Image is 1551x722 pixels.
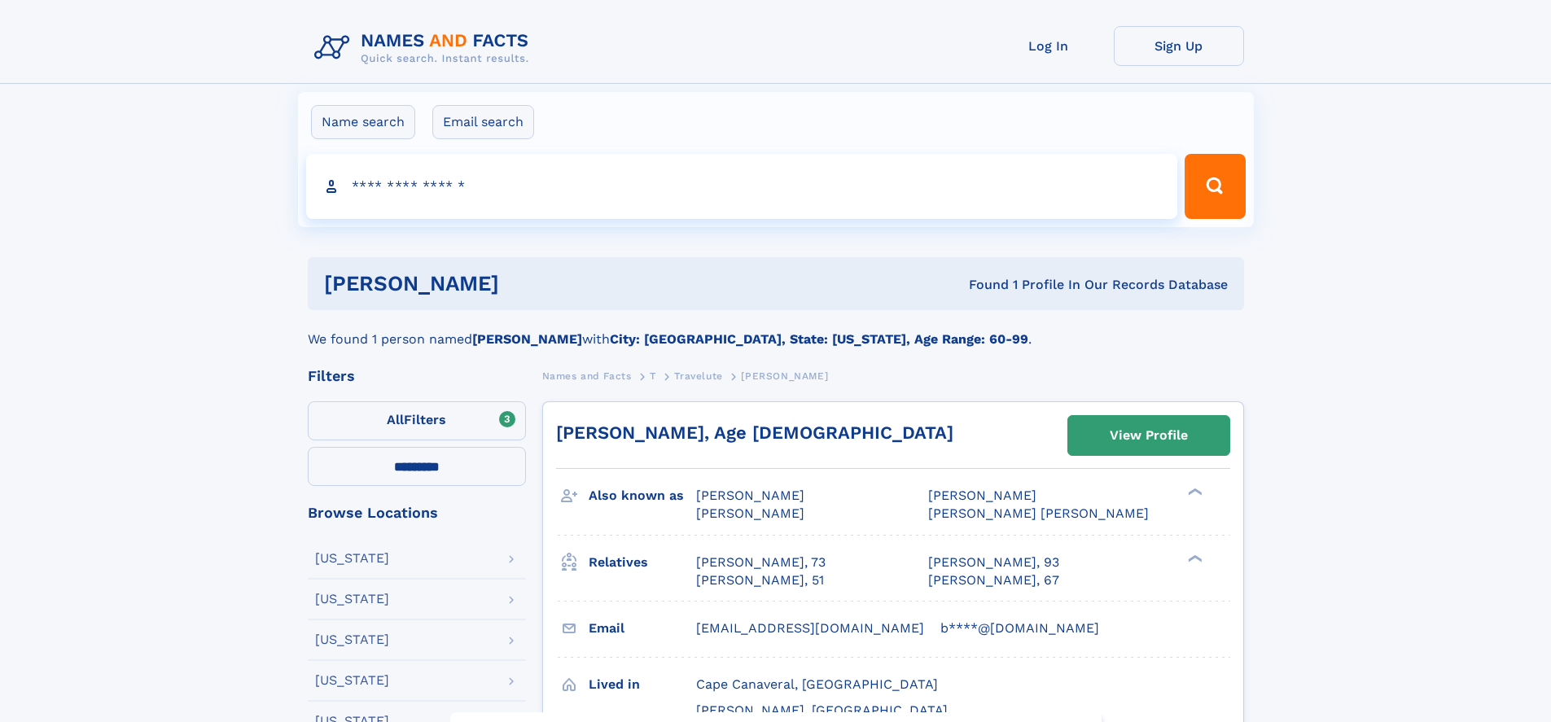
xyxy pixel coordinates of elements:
[696,676,938,692] span: Cape Canaveral, [GEOGRAPHIC_DATA]
[696,554,826,571] a: [PERSON_NAME], 73
[589,482,696,510] h3: Also known as
[542,365,632,386] a: Names and Facts
[984,26,1114,66] a: Log In
[308,401,526,440] label: Filters
[1184,553,1203,563] div: ❯
[650,365,656,386] a: T
[589,615,696,642] h3: Email
[472,331,582,347] b: [PERSON_NAME]
[315,552,389,565] div: [US_STATE]
[432,105,534,139] label: Email search
[315,633,389,646] div: [US_STATE]
[928,488,1036,503] span: [PERSON_NAME]
[1185,154,1245,219] button: Search Button
[928,505,1149,521] span: [PERSON_NAME] [PERSON_NAME]
[556,422,953,443] a: [PERSON_NAME], Age [DEMOGRAPHIC_DATA]
[308,369,526,383] div: Filters
[324,273,734,294] h1: [PERSON_NAME]
[308,26,542,70] img: Logo Names and Facts
[610,331,1028,347] b: City: [GEOGRAPHIC_DATA], State: [US_STATE], Age Range: 60-99
[696,702,948,718] span: [PERSON_NAME], [GEOGRAPHIC_DATA]
[387,412,404,427] span: All
[306,154,1178,219] input: search input
[589,671,696,698] h3: Lived in
[650,370,656,382] span: T
[1068,416,1229,455] a: View Profile
[696,571,824,589] a: [PERSON_NAME], 51
[741,370,828,382] span: [PERSON_NAME]
[928,571,1059,589] a: [PERSON_NAME], 67
[311,105,415,139] label: Name search
[734,276,1228,294] div: Found 1 Profile In Our Records Database
[315,674,389,687] div: [US_STATE]
[1184,487,1203,497] div: ❯
[308,310,1244,349] div: We found 1 person named with .
[589,549,696,576] h3: Relatives
[1114,26,1244,66] a: Sign Up
[696,620,924,636] span: [EMAIL_ADDRESS][DOMAIN_NAME]
[696,488,804,503] span: [PERSON_NAME]
[928,554,1059,571] a: [PERSON_NAME], 93
[308,505,526,520] div: Browse Locations
[696,505,804,521] span: [PERSON_NAME]
[1110,417,1188,454] div: View Profile
[674,365,722,386] a: Travelute
[315,593,389,606] div: [US_STATE]
[674,370,722,382] span: Travelute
